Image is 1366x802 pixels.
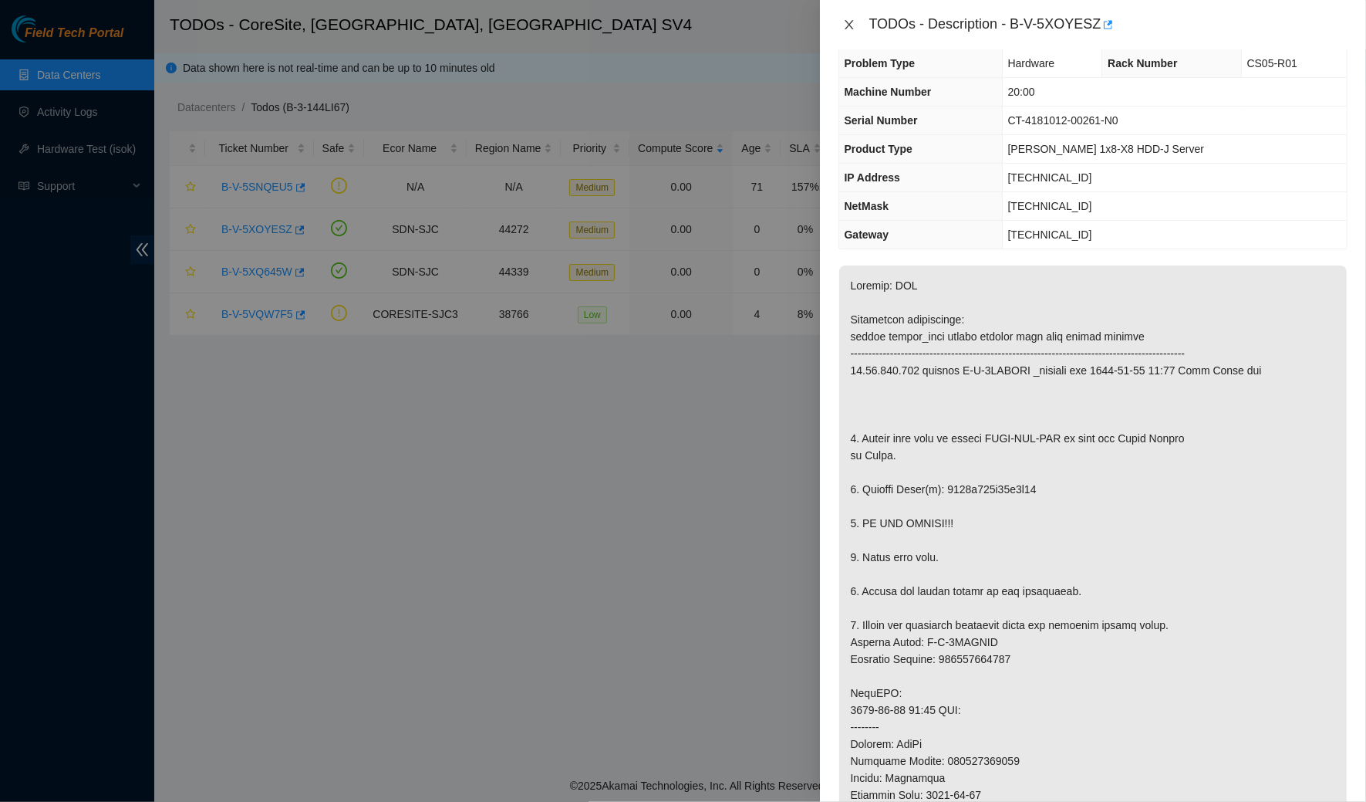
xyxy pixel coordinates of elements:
span: Problem Type [845,57,916,69]
span: IP Address [845,171,900,184]
span: Gateway [845,228,889,241]
span: CT-4181012-00261-N0 [1008,114,1118,127]
span: 20:00 [1008,86,1035,98]
span: Serial Number [845,114,918,127]
span: [TECHNICAL_ID] [1008,228,1092,241]
span: Product Type [845,143,912,155]
span: close [843,19,855,31]
span: CS05-R01 [1247,57,1297,69]
span: Machine Number [845,86,932,98]
div: TODOs - Description - B-V-5XOYESZ [869,12,1347,37]
span: Hardware [1008,57,1055,69]
span: [TECHNICAL_ID] [1008,171,1092,184]
button: Close [838,18,860,32]
span: [TECHNICAL_ID] [1008,200,1092,212]
span: NetMask [845,200,889,212]
span: Rack Number [1108,57,1177,69]
span: [PERSON_NAME] 1x8-X8 HDD-J Server [1008,143,1204,155]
